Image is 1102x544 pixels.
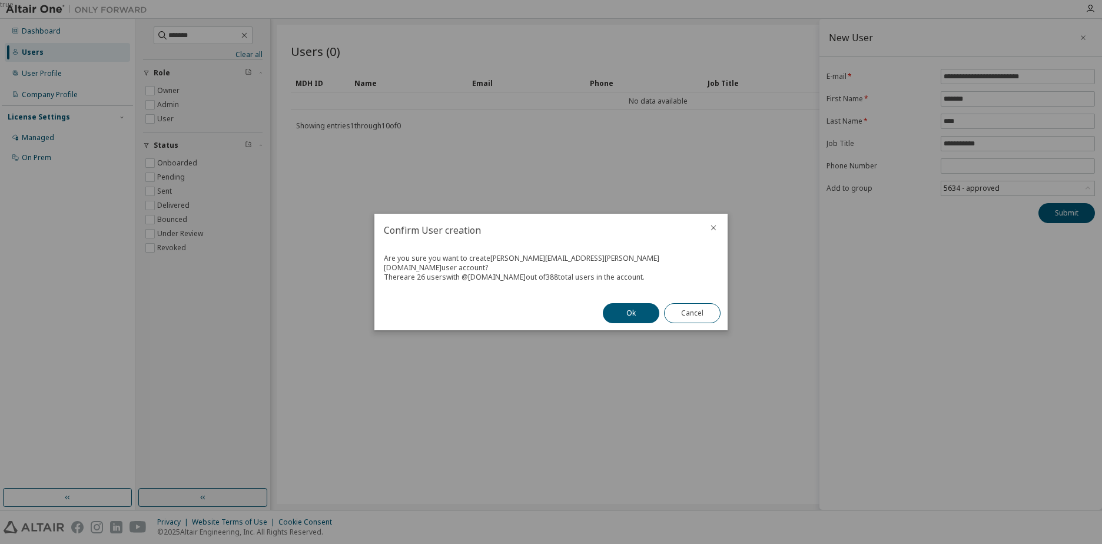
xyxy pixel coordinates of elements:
[374,214,699,247] h2: Confirm User creation
[384,254,718,273] div: Are you sure you want to create [PERSON_NAME][EMAIL_ADDRESS][PERSON_NAME][DOMAIN_NAME] user account?
[664,303,721,323] button: Cancel
[709,223,718,233] button: close
[384,273,718,282] div: There are 26 users with @ [DOMAIN_NAME] out of 388 total users in the account.
[603,303,659,323] button: Ok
